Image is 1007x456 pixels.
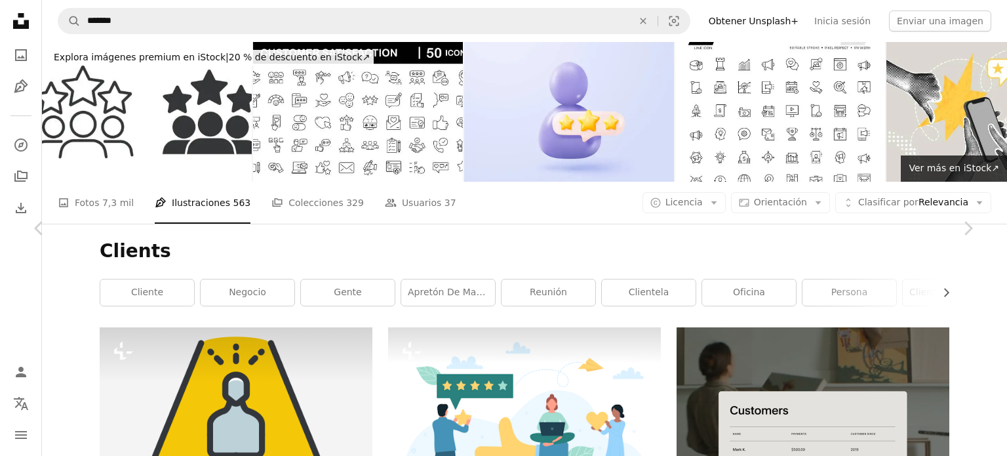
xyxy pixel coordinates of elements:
span: Relevancia [858,196,968,209]
a: Inicia sesión [806,10,879,31]
a: cliente [100,280,194,306]
a: Siguiente [928,165,1007,291]
button: Idioma [8,390,34,417]
span: 7,3 mil [102,196,134,210]
button: Clasificar porRelevancia [835,192,991,213]
a: Clientes satisfechos [903,280,997,306]
a: Comentarios de los clientes, revisión de la ilustración del vector de servicio. Personas diminuta... [388,412,661,424]
a: Obtener Unsplash+ [701,10,806,31]
span: Explora imágenes premium en iStock | [54,52,229,62]
button: Buscar en Unsplash [58,9,81,33]
button: Orientación [731,192,830,213]
span: Orientación [754,197,807,207]
a: Ver más en iStock↗ [901,155,1007,182]
a: gente [301,280,395,306]
div: 20 % de descuento en iStock ↗ [50,50,374,66]
a: Colecciones 329 [271,182,364,224]
span: Ver más en iStock ↗ [909,163,999,173]
a: clientela [602,280,696,306]
span: Clasificar por [858,197,918,207]
a: apretón de manos [401,280,495,306]
img: Colección de iconos de línea de estrategia de marketing [675,42,885,182]
span: 329 [346,196,364,210]
span: 37 [444,196,456,210]
img: 3d stars rating for best excellent services. Result score for satisfaction in speech bubble. Revi... [464,42,674,182]
a: Iniciar sesión / Registrarse [8,359,34,385]
a: Explora imágenes premium en iStock|20 % de descuento en iStock↗ [42,42,382,73]
button: Búsqueda visual [658,9,690,33]
a: Fotos 7,3 mil [58,182,134,224]
a: Colecciones [8,163,34,190]
a: negocio [201,280,294,306]
img: Customer satisfaction set of web icons in line style. Feedback icons for web and mobile app. Cont... [253,42,463,182]
button: desplazar lista a la derecha [934,280,949,306]
img: Relación con el cliente, línea delgada e icono sólido de glifo. Trazo editable y píxel perfecto a... [42,42,252,182]
a: Explorar [8,132,34,158]
form: Encuentra imágenes en todo el sitio [58,8,690,34]
a: Usuarios 37 [385,182,456,224]
button: Licencia [642,192,726,213]
button: Borrar [629,9,658,33]
a: reunión [502,280,595,306]
a: oficina [702,280,796,306]
button: Enviar una imagen [889,10,991,31]
button: Menú [8,422,34,448]
a: persona [802,280,896,306]
h1: Clients [100,239,949,263]
a: Ilustraciones [8,73,34,100]
span: Licencia [665,197,703,207]
a: Fotos [8,42,34,68]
